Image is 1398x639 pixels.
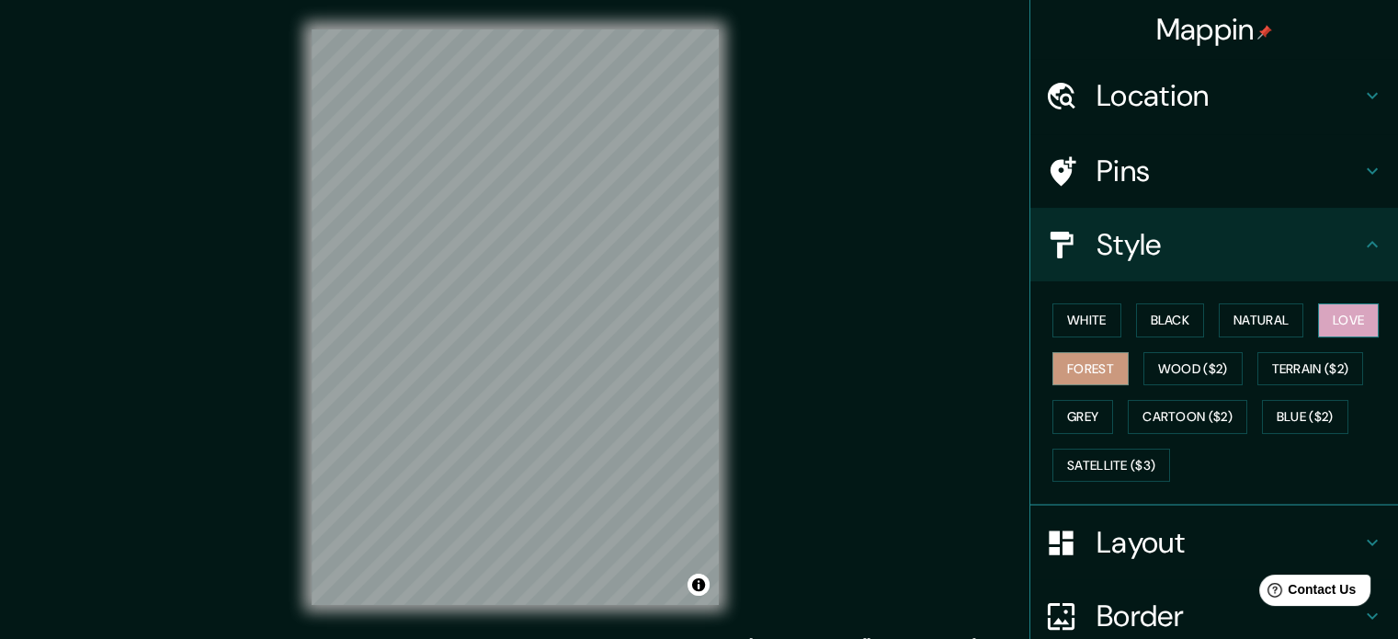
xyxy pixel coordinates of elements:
button: Blue ($2) [1262,400,1348,434]
h4: Style [1097,226,1361,263]
button: White [1052,303,1121,337]
div: Layout [1030,506,1398,579]
h4: Mappin [1156,11,1273,48]
h4: Layout [1097,524,1361,561]
button: Grey [1052,400,1113,434]
button: Satellite ($3) [1052,449,1170,483]
iframe: Help widget launcher [1234,567,1378,619]
button: Toggle attribution [688,574,710,596]
div: Location [1030,59,1398,132]
button: Natural [1219,303,1303,337]
h4: Border [1097,598,1361,634]
div: Style [1030,208,1398,281]
button: Love [1318,303,1379,337]
h4: Pins [1097,153,1361,189]
button: Terrain ($2) [1257,352,1364,386]
h4: Location [1097,77,1361,114]
canvas: Map [312,29,719,605]
div: Pins [1030,134,1398,208]
button: Wood ($2) [1143,352,1243,386]
button: Forest [1052,352,1129,386]
button: Black [1136,303,1205,337]
button: Cartoon ($2) [1128,400,1247,434]
img: pin-icon.png [1257,25,1272,40]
